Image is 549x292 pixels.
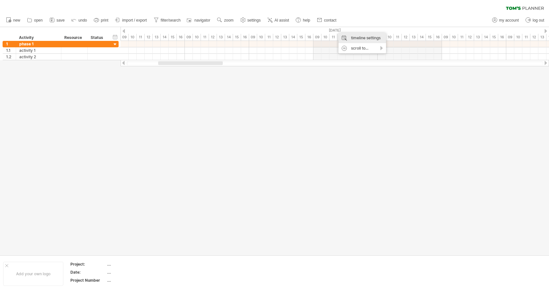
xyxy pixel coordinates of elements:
div: 10 [514,34,522,41]
div: Project: [70,261,106,267]
div: 15 [169,34,177,41]
a: contact [315,16,338,24]
span: print [101,18,108,23]
div: 10 [193,34,201,41]
div: 10 [257,34,265,41]
div: 10 [321,34,329,41]
div: 11 [522,34,530,41]
div: 16 [434,34,442,41]
span: help [303,18,310,23]
div: 1.2 [6,54,16,60]
a: log out [524,16,546,24]
div: 12 [402,34,410,41]
div: 13 [410,34,418,41]
span: log out [533,18,544,23]
div: Activity [19,34,58,41]
div: .... [107,278,161,283]
div: 11 [458,34,466,41]
span: my account [499,18,519,23]
span: settings [248,18,261,23]
div: 15 [297,34,305,41]
a: settings [239,16,263,24]
div: 14 [418,34,426,41]
div: 15 [233,34,241,41]
div: 09 [506,34,514,41]
div: Project Number [70,278,106,283]
div: .... [107,269,161,275]
div: 12 [466,34,474,41]
div: 10 [450,34,458,41]
div: 13 [281,34,289,41]
div: 09 [121,34,129,41]
div: 14 [482,34,490,41]
span: zoom [224,18,233,23]
div: 13 [474,34,482,41]
div: 12 [337,34,346,41]
span: new [13,18,20,23]
div: 14 [161,34,169,41]
a: new [4,16,22,24]
a: navigator [186,16,212,24]
div: 13 [217,34,225,41]
div: 10 [386,34,394,41]
div: 13 [153,34,161,41]
a: help [294,16,312,24]
div: activity 2 [19,54,58,60]
div: 14 [225,34,233,41]
div: scroll to... [338,43,386,53]
div: 10 [129,34,137,41]
div: 15 [426,34,434,41]
a: AI assist [266,16,291,24]
div: Date: [70,269,106,275]
div: 09 [249,34,257,41]
div: 1 [6,41,16,47]
div: 16 [241,34,249,41]
span: undo [78,18,87,23]
div: 11 [265,34,273,41]
div: 16 [498,34,506,41]
div: 11 [201,34,209,41]
a: save [48,16,67,24]
span: save [57,18,65,23]
div: 12 [530,34,538,41]
a: undo [70,16,89,24]
a: my account [491,16,521,24]
div: activity 1 [19,47,58,53]
div: 09 [185,34,193,41]
div: 15 [490,34,498,41]
div: 14 [289,34,297,41]
div: 12 [145,34,153,41]
div: 11 [394,34,402,41]
div: 13 [538,34,546,41]
div: 12 [273,34,281,41]
a: import / export [113,16,149,24]
span: filter/search [161,18,181,23]
div: Resource [64,34,84,41]
div: 11 [329,34,337,41]
div: 12 [209,34,217,41]
a: zoom [215,16,235,24]
div: 09 [313,34,321,41]
a: print [92,16,110,24]
div: Status [91,34,105,41]
div: phase 1 [19,41,58,47]
span: import / export [122,18,147,23]
div: 16 [177,34,185,41]
a: filter/search [152,16,183,24]
div: .... [107,261,161,267]
div: 1.1 [6,47,16,53]
span: contact [324,18,337,23]
div: 16 [305,34,313,41]
span: navigator [194,18,210,23]
div: 11 [137,34,145,41]
span: AI assist [274,18,289,23]
span: open [34,18,43,23]
div: timeline settings [338,33,386,43]
a: open [25,16,45,24]
div: 09 [442,34,450,41]
div: Add your own logo [3,262,63,286]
